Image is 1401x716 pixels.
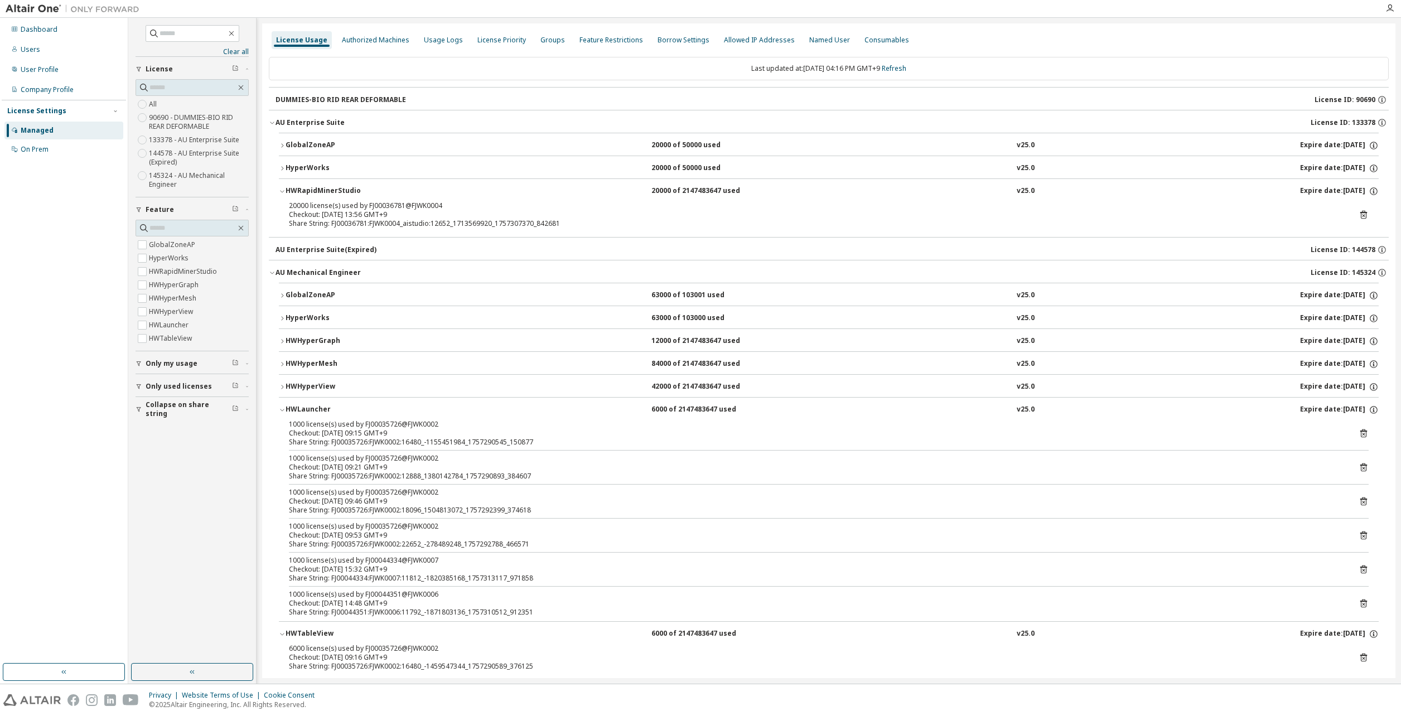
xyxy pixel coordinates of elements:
span: Clear filter [232,359,239,368]
button: GlobalZoneAP20000 of 50000 usedv25.0Expire date:[DATE] [279,133,1379,158]
div: v25.0 [1017,359,1035,369]
div: Expire date: [DATE] [1300,405,1379,415]
div: v25.0 [1017,405,1035,415]
label: HyperWorks [149,251,191,265]
div: v25.0 [1017,291,1035,301]
button: HyperWorks63000 of 103000 usedv25.0Expire date:[DATE] [279,306,1379,331]
div: Expire date: [DATE] [1300,629,1379,639]
button: AU Mechanical EngineerLicense ID: 145324 [269,260,1389,285]
button: HWHyperMesh84000 of 2147483647 usedv25.0Expire date:[DATE] [279,352,1379,376]
label: HWTableView [149,332,194,345]
span: License ID: 90690 [1315,95,1375,104]
img: instagram.svg [86,694,98,706]
div: Expire date: [DATE] [1300,291,1379,301]
label: HWRapidMinerStudio [149,265,219,278]
div: Checkout: [DATE] 09:15 GMT+9 [289,429,1342,438]
div: Expire date: [DATE] [1300,313,1379,323]
div: 1000 license(s) used by FJ00035726@FJWK0002 [289,420,1342,429]
div: Expire date: [DATE] [1300,141,1379,151]
button: Collapse on share string [136,397,249,422]
div: License Priority [477,36,526,45]
div: 12000 of 2147483647 used [651,336,752,346]
div: Privacy [149,691,182,700]
div: Borrow Settings [658,36,709,45]
span: Clear filter [232,405,239,414]
img: youtube.svg [123,694,139,706]
div: 1000 license(s) used by FJ00044334@FJWK0007 [289,556,1342,565]
button: HWTableView6000 of 2147483647 usedv25.0Expire date:[DATE] [279,622,1379,646]
div: Share String: FJ00035726:FJWK0002:16480_-1459547344_1757290589_376125 [289,662,1342,671]
div: AU Enterprise Suite (Expired) [276,245,376,254]
div: v25.0 [1017,186,1035,196]
button: License [136,57,249,81]
div: Checkout: [DATE] 09:53 GMT+9 [289,531,1342,540]
label: 145324 - AU Mechanical Engineer [149,169,249,191]
div: 6000 license(s) used by FJ00035726@FJWK0002 [289,644,1342,653]
label: 90690 - DUMMIES-BIO RID REAR DEFORMABLE [149,111,249,133]
div: License Usage [276,36,327,45]
div: AU Enterprise Suite [276,118,345,127]
div: Managed [21,126,54,135]
label: GlobalZoneAP [149,238,197,251]
div: 63000 of 103001 used [651,291,752,301]
div: Groups [540,36,565,45]
div: Share String: FJ00044351:FJWK0006:11792_-1871803136_1757310512_912351 [289,608,1342,617]
div: AU Mechanical Engineer [276,268,361,277]
img: facebook.svg [67,694,79,706]
div: Expire date: [DATE] [1300,186,1379,196]
button: HWLauncher6000 of 2147483647 usedv25.0Expire date:[DATE] [279,398,1379,422]
div: Dashboard [21,25,57,34]
button: HWRapidMinerStudio20000 of 2147483647 usedv25.0Expire date:[DATE] [279,179,1379,204]
div: Named User [809,36,850,45]
div: HyperWorks [286,163,386,173]
div: HWRapidMinerStudio [286,186,386,196]
div: GlobalZoneAP [286,141,386,151]
div: Share String: FJ00035726:FJWK0002:12888_1380142784_1757290893_384607 [289,472,1342,481]
img: Altair One [6,3,145,14]
p: © 2025 Altair Engineering, Inc. All Rights Reserved. [149,700,321,709]
div: v25.0 [1017,141,1035,151]
div: 1000 license(s) used by FJ00035726@FJWK0002 [289,454,1342,463]
div: HWTableView [286,629,386,639]
div: GlobalZoneAP [286,291,386,301]
span: License ID: 144578 [1311,245,1375,254]
div: 6000 of 2147483647 used [651,405,752,415]
div: HWHyperGraph [286,336,386,346]
div: Users [21,45,40,54]
div: v25.0 [1017,163,1035,173]
div: 42000 of 2147483647 used [651,382,752,392]
div: 1000 license(s) used by FJ00035726@FJWK0002 [289,488,1342,497]
div: Share String: FJ00035726:FJWK0002:22652_-278489248_1757292788_466571 [289,540,1342,549]
div: Share String: FJ00036781:FJWK0004_aistudio:12652_1713569920_1757307370_842681 [289,219,1342,228]
div: 20000 of 50000 used [651,141,752,151]
div: Share String: FJ00035726:FJWK0002:18096_1504813072_1757292399_374618 [289,506,1342,515]
div: HWLauncher [286,405,386,415]
div: Consumables [864,36,909,45]
label: HWHyperMesh [149,292,199,305]
a: Refresh [882,64,906,73]
div: Checkout: [DATE] 14:48 GMT+9 [289,599,1342,608]
div: HWHyperMesh [286,359,386,369]
button: AU Enterprise Suite(Expired)License ID: 144578 [276,238,1389,262]
button: HWHyperView42000 of 2147483647 usedv25.0Expire date:[DATE] [279,375,1379,399]
label: HWLauncher [149,318,191,332]
label: HWHyperView [149,305,195,318]
div: Checkout: [DATE] 09:21 GMT+9 [289,463,1342,472]
div: Expire date: [DATE] [1300,382,1379,392]
div: Expire date: [DATE] [1300,359,1379,369]
div: Expire date: [DATE] [1300,163,1379,173]
div: Website Terms of Use [182,691,264,700]
span: Only used licenses [146,382,212,391]
div: 20000 license(s) used by FJ00036781@FJWK0004 [289,201,1342,210]
span: Clear filter [232,382,239,391]
a: Clear all [136,47,249,56]
button: AU Enterprise SuiteLicense ID: 133378 [269,110,1389,135]
div: On Prem [21,145,49,154]
div: Share String: FJ00044334:FJWK0007:11812_-1820385168_1757313117_971858 [289,574,1342,583]
span: Feature [146,205,174,214]
div: Feature Restrictions [579,36,643,45]
div: Checkout: [DATE] 13:56 GMT+9 [289,210,1342,219]
button: Only used licenses [136,374,249,399]
div: Checkout: [DATE] 09:16 GMT+9 [289,653,1342,662]
label: All [149,98,159,111]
